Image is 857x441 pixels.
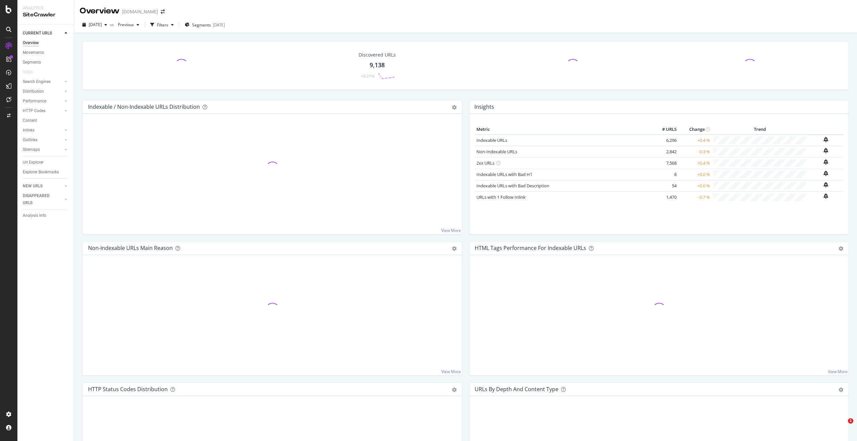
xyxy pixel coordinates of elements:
[475,124,651,135] th: Metric
[80,19,110,30] button: [DATE]
[23,49,69,56] a: Movements
[23,107,63,114] a: HTTP Codes
[23,98,46,105] div: Performance
[441,369,461,374] a: View More
[452,246,457,251] div: gear
[23,117,37,124] div: Content
[678,135,712,146] td: +0.4 %
[23,137,63,144] a: Outlinks
[23,78,63,85] a: Search Engines
[824,148,828,153] div: bell-plus
[828,369,848,374] a: View More
[23,212,69,219] a: Analysis Info
[23,169,59,176] div: Explorer Bookmarks
[23,146,40,153] div: Sitemaps
[23,39,69,47] a: Overview
[23,146,63,153] a: Sitemaps
[23,49,44,56] div: Movements
[824,159,828,165] div: bell-plus
[23,212,46,219] div: Analysis Info
[23,78,51,85] div: Search Engines
[476,194,526,200] a: URLs with 1 Follow Inlink
[23,107,46,114] div: HTTP Codes
[89,22,102,27] span: 2025 Aug. 16th
[80,5,120,17] div: Overview
[23,11,69,19] div: SiteCrawler
[88,245,173,251] div: Non-Indexable URLs Main Reason
[824,171,828,176] div: bell-plus
[23,127,34,134] div: Inlinks
[213,22,225,28] div: [DATE]
[23,39,39,47] div: Overview
[476,149,517,155] a: Non-Indexable URLs
[161,9,165,14] div: arrow-right-arrow-left
[651,124,678,135] th: # URLS
[23,69,40,76] a: Visits
[475,245,586,251] div: HTML Tags Performance for Indexable URLs
[23,98,63,105] a: Performance
[651,135,678,146] td: 6,296
[23,192,57,206] div: DISAPPEARED URLS
[361,73,375,79] div: +0.21%
[651,180,678,191] td: 54
[678,180,712,191] td: +0.0 %
[23,88,44,95] div: Distribution
[834,418,850,434] iframe: Intercom live chat
[839,387,843,392] div: gear
[712,124,808,135] th: Trend
[88,103,200,110] div: Indexable / Non-Indexable URLs Distribution
[359,52,396,58] div: Discovered URLs
[474,102,494,111] h4: Insights
[23,30,63,37] a: CURRENT URLS
[182,19,228,30] button: Segments[DATE]
[651,169,678,180] td: 8
[651,157,678,169] td: 7,568
[23,192,63,206] a: DISAPPEARED URLS
[23,5,69,11] div: Analytics
[23,159,44,166] div: Url Explorer
[678,191,712,203] td: -0.7 %
[848,418,853,424] span: 1
[23,59,41,66] div: Segments
[370,61,385,70] div: 9,138
[476,137,507,143] a: Indexable URLs
[110,22,115,27] span: vs
[23,88,63,95] a: Distribution
[23,183,63,190] a: NEW URLS
[476,171,532,177] a: Indexable URLs with Bad H1
[122,8,158,15] div: [DOMAIN_NAME]
[839,246,843,251] div: gear
[824,182,828,187] div: bell-plus
[476,160,494,166] a: 2xx URLs
[23,169,69,176] a: Explorer Bookmarks
[678,146,712,157] td: -0.3 %
[678,169,712,180] td: +0.0 %
[157,22,168,28] div: Filters
[23,183,43,190] div: NEW URLS
[476,183,549,189] a: Indexable URLs with Bad Description
[148,19,176,30] button: Filters
[651,146,678,157] td: 2,842
[115,19,142,30] button: Previous
[452,387,457,392] div: gear
[441,228,461,233] a: View More
[23,30,52,37] div: CURRENT URLS
[678,124,712,135] th: Change
[192,22,211,28] span: Segments
[23,59,69,66] a: Segments
[23,127,63,134] a: Inlinks
[651,191,678,203] td: 1,470
[678,157,712,169] td: +0.4 %
[475,386,558,392] div: URLs by Depth and Content Type
[115,22,134,27] span: Previous
[452,105,457,110] div: gear
[824,137,828,142] div: bell-plus
[23,69,33,76] div: Visits
[23,117,69,124] a: Content
[23,137,37,144] div: Outlinks
[824,193,828,199] div: bell-plus
[88,386,168,392] div: HTTP Status Codes Distribution
[23,159,69,166] a: Url Explorer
